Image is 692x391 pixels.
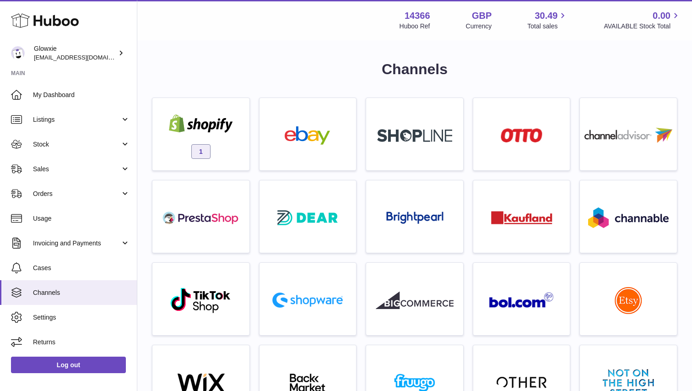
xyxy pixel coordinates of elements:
a: roseta-brightpearl [371,185,459,248]
a: 0.00 AVAILABLE Stock Total [604,10,681,31]
span: [EMAIL_ADDRESS][DOMAIN_NAME] [34,54,135,61]
a: roseta-shopline [371,103,459,166]
strong: GBP [472,10,492,22]
a: roseta-tiktokshop [157,267,245,331]
a: roseta-shopware [264,267,352,331]
img: roseta-tiktokshop [170,287,232,314]
span: Stock [33,140,120,149]
a: shopify 1 [157,103,245,166]
a: Log out [11,357,126,373]
a: roseta-dear [264,185,352,248]
img: roseta-otto [501,128,542,142]
a: 30.49 Total sales [527,10,568,31]
span: Channels [33,288,130,297]
a: roseta-channable [584,185,672,248]
img: other [497,376,547,390]
strong: 14366 [405,10,430,22]
div: Glowxie [34,44,116,62]
img: ebay [269,126,346,145]
img: roseta-shopline [377,129,452,142]
span: 1 [191,144,211,159]
img: roseta-prestashop [162,209,240,227]
img: roseta-etsy [615,287,642,314]
div: Huboo Ref [400,22,430,31]
img: roseta-shopware [269,289,346,311]
span: Total sales [527,22,568,31]
img: roseta-bigcommerce [376,291,454,310]
a: roseta-bigcommerce [371,267,459,331]
img: roseta-channable [588,207,669,228]
span: Listings [33,115,120,124]
img: roseta-kaufland [491,211,552,224]
a: roseta-otto [478,103,566,166]
span: AVAILABLE Stock Total [604,22,681,31]
a: roseta-prestashop [157,185,245,248]
span: Cases [33,264,130,272]
a: roseta-bol [478,267,566,331]
img: roseta-dear [275,207,341,228]
a: roseta-etsy [584,267,672,331]
img: roseta-brightpearl [386,212,443,224]
a: ebay [264,103,352,166]
span: 0.00 [653,10,670,22]
div: Currency [466,22,492,31]
img: roseta-bol [489,292,554,308]
span: Sales [33,165,120,174]
img: suraj@glowxie.com [11,46,25,60]
span: Usage [33,214,130,223]
h1: Channels [152,60,677,79]
img: roseta-channel-advisor [584,128,672,143]
img: shopify [162,114,240,133]
a: roseta-kaufland [478,185,566,248]
span: Invoicing and Payments [33,239,120,248]
span: My Dashboard [33,91,130,99]
span: Settings [33,313,130,322]
span: Returns [33,338,130,347]
span: 30.49 [535,10,557,22]
a: roseta-channel-advisor [584,103,672,166]
span: Orders [33,190,120,198]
